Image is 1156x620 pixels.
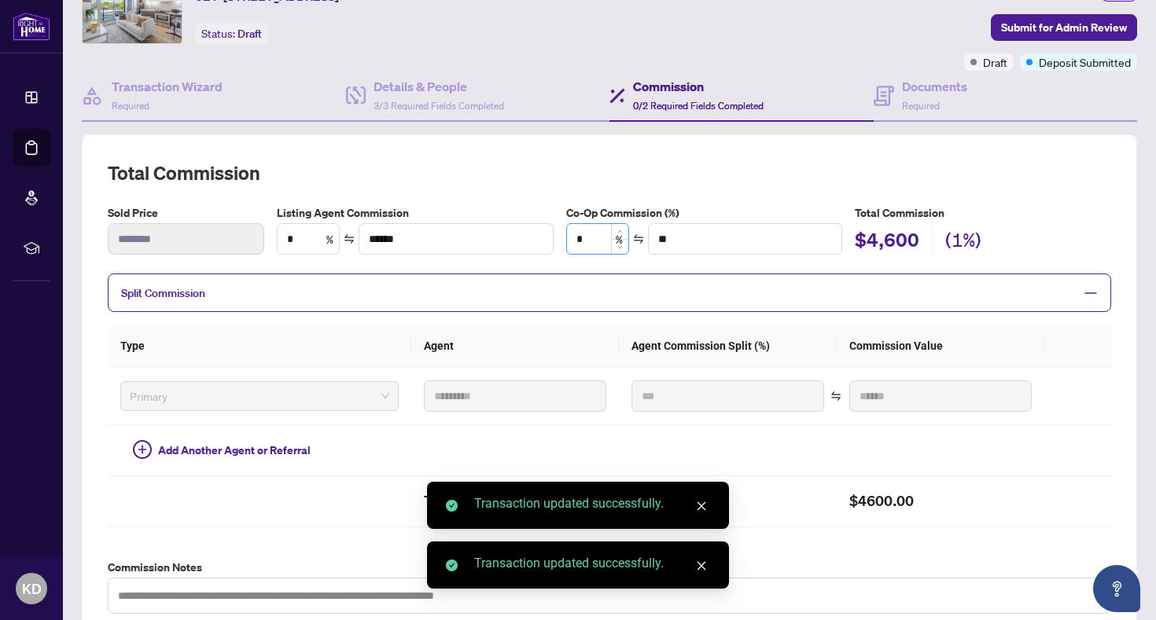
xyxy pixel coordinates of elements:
[830,391,841,402] span: swap
[945,227,981,257] h2: (1%)
[619,325,837,368] th: Agent Commission Split (%)
[617,229,623,234] span: up
[1001,15,1127,40] span: Submit for Admin Review
[837,325,1044,368] th: Commission Value
[617,244,623,250] span: down
[277,204,554,222] label: Listing Agent Commission
[991,14,1137,41] button: Submit for Admin Review
[633,233,644,244] span: swap
[237,27,262,41] span: Draft
[1093,565,1140,612] button: Open asap
[108,559,1111,576] label: Commission Notes
[566,204,843,222] label: Co-Op Commission (%)
[374,77,504,96] h4: Details & People
[112,100,149,112] span: Required
[108,325,411,368] th: Type
[696,560,707,571] span: close
[411,325,619,368] th: Agent
[344,233,355,244] span: swap
[693,497,710,515] a: Close
[130,384,389,408] span: Primary
[855,204,1111,222] h5: Total Commission
[611,239,628,254] span: Decrease Value
[446,500,458,512] span: check-circle
[902,100,940,112] span: Required
[633,77,764,96] h4: Commission
[158,442,311,459] span: Add Another Agent or Referral
[108,204,264,222] label: Sold Price
[13,12,50,41] img: logo
[855,227,919,257] h2: $4,600
[121,286,205,300] span: Split Commission
[633,100,764,112] span: 0/2 Required Fields Completed
[195,23,268,44] div: Status:
[693,557,710,574] a: Close
[611,224,628,239] span: Increase Value
[474,554,710,573] div: Transaction updated successfully.
[120,438,323,463] button: Add Another Agent or Referral
[474,494,710,513] div: Transaction updated successfully.
[1084,286,1098,300] span: minus
[849,489,1032,514] h2: $4600.00
[424,489,606,514] h2: Total Commission
[22,578,42,600] span: KD
[983,53,1007,71] span: Draft
[108,273,1111,312] div: Split Commission
[446,559,458,571] span: check-circle
[133,440,152,459] span: plus-circle
[1039,53,1131,71] span: Deposit Submitted
[112,77,223,96] h4: Transaction Wizard
[696,501,707,512] span: close
[108,160,1111,185] h2: Total Commission
[902,77,967,96] h4: Documents
[374,100,504,112] span: 3/3 Required Fields Completed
